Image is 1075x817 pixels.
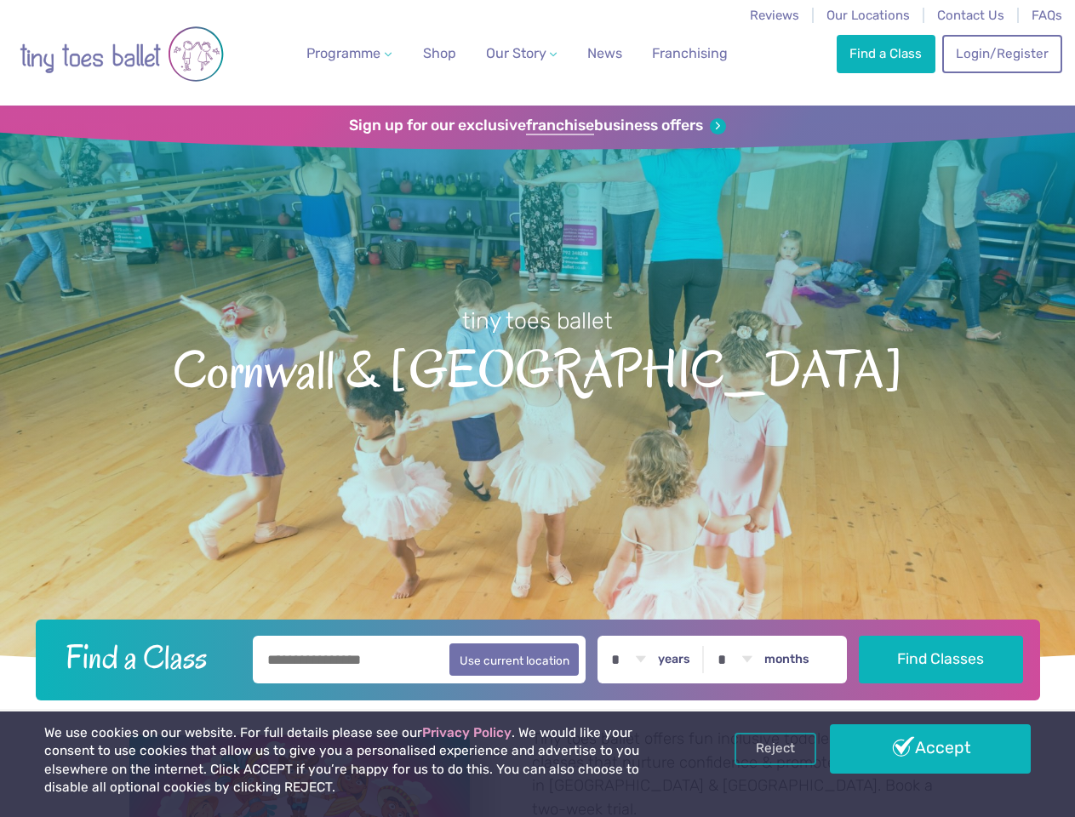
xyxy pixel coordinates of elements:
a: Find a Class [837,35,935,72]
span: Programme [306,45,380,61]
button: Find Classes [859,636,1023,683]
a: Accept [830,724,1031,774]
a: Login/Register [942,35,1061,72]
label: years [658,652,690,667]
a: Our Locations [826,8,910,23]
button: Use current location [449,643,580,676]
h2: Find a Class [52,636,241,678]
a: Programme [300,37,398,71]
span: Our Story [486,45,546,61]
a: Franchising [645,37,735,71]
strong: franchise [526,117,594,135]
a: Shop [416,37,463,71]
small: tiny toes ballet [462,307,613,334]
a: Sign up for our exclusivefranchisebusiness offers [349,117,726,135]
a: Contact Us [937,8,1004,23]
img: tiny toes ballet [20,11,224,97]
a: FAQs [1032,8,1062,23]
label: months [764,652,809,667]
span: Shop [423,45,456,61]
a: Reject [735,733,816,765]
a: Our Story [478,37,563,71]
a: News [580,37,629,71]
a: Reviews [750,8,799,23]
span: Franchising [652,45,728,61]
a: Privacy Policy [422,725,512,740]
span: Cornwall & [GEOGRAPHIC_DATA] [27,336,1048,399]
span: News [587,45,622,61]
p: We use cookies on our website. For full details please see our . We would like your consent to us... [44,724,685,797]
